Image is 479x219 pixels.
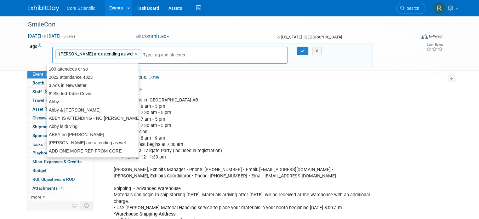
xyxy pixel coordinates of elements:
input: Type tag and hit enter [143,52,193,58]
div: Event Format [382,33,443,42]
div: 3 Ads in Newsletter [47,81,138,89]
span: 12% [44,142,53,147]
span: more [31,194,41,199]
a: ROI, Objectives & ROO [27,175,93,184]
a: Tasks12% [27,140,93,149]
img: Format-Inperson.png [421,34,428,39]
span: Shipments [32,124,54,129]
span: Event Information [32,72,68,77]
div: 2022 attendance 4323 [47,73,138,81]
span: Misc. Expenses & Credits [32,159,82,164]
a: Budget [27,166,93,175]
li: [DATE] 8 am - 9 am [126,135,380,141]
a: Shipments [27,123,93,131]
div: [PERSON_NAME] are attending as wel [47,139,138,147]
a: Edit [149,76,159,80]
button: Committed [134,33,172,40]
span: [US_STATE], [GEOGRAPHIC_DATA] [281,35,342,39]
span: [PERSON_NAME] are attending as wel [58,51,133,57]
a: Travel Reservations3 [27,96,93,105]
span: Travel Reservations [32,98,77,103]
div: Exhibitor Prospectus: [104,73,451,81]
span: Sponsorships [32,133,60,138]
li: [DATE] 8 am - 5 pm [126,103,380,110]
span: ROI, Objectives & ROO [32,177,75,182]
div: Abby is driving [47,122,138,130]
a: Attachments4 [27,184,93,193]
span: Core Scientific [67,6,95,11]
li: [DATE] 7 am - 5 pm [126,116,380,123]
span: Giveaways [32,115,53,120]
a: Misc. Expenses & Credits [27,158,93,166]
a: Giveaways [27,114,93,122]
span: Asset Reservations [32,107,70,112]
span: Search [405,6,419,11]
span: to [41,33,47,38]
a: Playbook [27,149,93,157]
a: more [27,193,93,201]
div: ADD ONE MORE REP FROM CORE [47,147,138,155]
div: In-Person [429,34,443,39]
a: Event Information [27,70,93,78]
div: Abby & [PERSON_NAME] [47,106,138,114]
td: Tags [28,43,43,67]
div: 8' Skirted Table Cover [47,89,138,98]
li: [DATE] 7:30 am - 5 pm [126,110,380,116]
div: ABBY IS ATTENDING - NO [PERSON_NAME] [47,114,138,122]
div: SmileCon [26,19,408,30]
div: Event Notes: [104,85,451,93]
li: [DATE] 12 - 1:30 pm [126,154,380,160]
span: Staff [32,89,48,94]
td: Toggle Event Tabs [80,201,93,210]
div: ABBY no [PERSON_NAME] [47,130,138,139]
div: 100 attendees or so [47,65,138,73]
div: Event Rating [426,43,443,46]
span: Attachments [32,186,64,191]
a: Sponsorships [27,131,93,140]
a: Asset Reservations [27,105,93,113]
a: Booth [27,79,93,87]
b: Warehouse Shipping Address: [115,211,177,217]
a: × [135,51,139,58]
li: Breakfast begins at 7:30 am [126,141,380,148]
a: Staff5 [27,88,93,96]
span: 4 [59,186,64,190]
div: Add one more TX guy? [47,155,138,163]
li: [DATE] 7:30 am - 5 pm [126,123,380,129]
button: X [312,47,322,55]
span: Tasks [32,142,53,147]
td: Personalize Event Tab Strip [69,201,80,210]
span: 5 [43,89,48,94]
span: Budget [32,168,47,173]
span: (3 days) [62,34,75,38]
a: Search [396,3,425,14]
span: Booth [32,80,52,85]
img: Rachel Wolff [433,2,445,14]
div: Abby [47,98,138,106]
span: [DATE] [DATE] [28,33,61,39]
span: Playbook [32,150,51,155]
img: ExhibitDay [28,5,59,12]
